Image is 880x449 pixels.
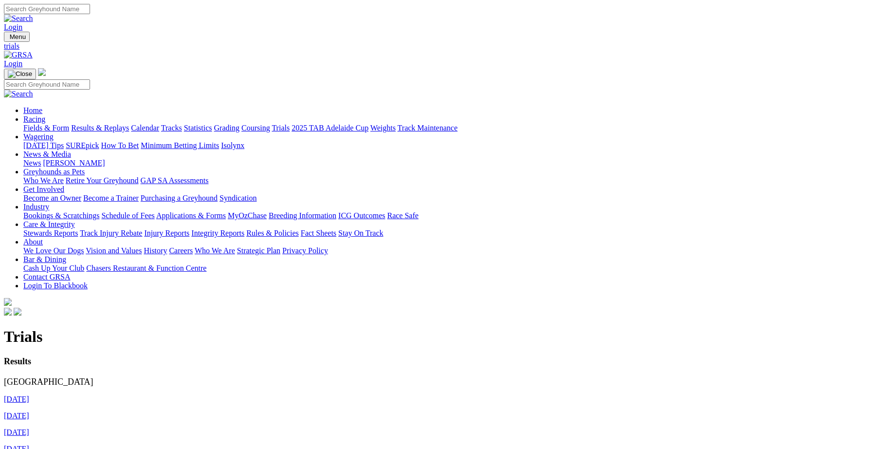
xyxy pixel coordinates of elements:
[4,69,36,79] button: Toggle navigation
[4,412,29,420] a: [DATE]
[23,281,88,290] a: Login To Blackbook
[23,168,85,176] a: Greyhounds as Pets
[66,176,139,185] a: Retire Your Greyhound
[4,395,29,403] a: [DATE]
[4,308,12,316] img: facebook.svg
[80,229,142,237] a: Track Injury Rebate
[141,176,209,185] a: GAP SA Assessments
[23,229,78,237] a: Stewards Reports
[269,211,336,220] a: Breeding Information
[43,159,105,167] a: [PERSON_NAME]
[4,42,876,51] a: trials
[23,264,84,272] a: Cash Up Your Club
[4,328,876,346] h1: Trials
[83,194,139,202] a: Become a Trainer
[195,246,235,255] a: Who We Are
[237,246,280,255] a: Strategic Plan
[141,194,218,202] a: Purchasing a Greyhound
[191,229,244,237] a: Integrity Reports
[71,124,129,132] a: Results & Replays
[338,211,385,220] a: ICG Outcomes
[23,246,84,255] a: We Love Our Dogs
[23,229,876,238] div: Care & Integrity
[23,264,876,273] div: Bar & Dining
[221,141,244,150] a: Isolynx
[144,246,167,255] a: History
[66,141,99,150] a: SUREpick
[301,229,336,237] a: Fact Sheets
[141,141,219,150] a: Minimum Betting Limits
[101,211,154,220] a: Schedule of Fees
[241,124,270,132] a: Coursing
[4,32,30,42] button: Toggle navigation
[161,124,182,132] a: Tracks
[4,4,90,14] input: Search
[387,211,418,220] a: Race Safe
[23,185,64,193] a: Get Involved
[23,238,43,246] a: About
[23,176,876,185] div: Greyhounds as Pets
[4,79,90,90] input: Search
[8,70,32,78] img: Close
[4,356,31,366] strong: Results
[101,141,139,150] a: How To Bet
[23,246,876,255] div: About
[272,124,290,132] a: Trials
[23,255,66,263] a: Bar & Dining
[246,229,299,237] a: Rules & Policies
[131,124,159,132] a: Calendar
[14,308,21,316] img: twitter.svg
[23,211,876,220] div: Industry
[23,115,45,123] a: Racing
[23,194,81,202] a: Become an Owner
[23,106,42,114] a: Home
[23,124,876,132] div: Racing
[184,124,212,132] a: Statistics
[169,246,193,255] a: Careers
[282,246,328,255] a: Privacy Policy
[370,124,396,132] a: Weights
[23,124,69,132] a: Fields & Form
[4,51,33,59] img: GRSA
[23,203,49,211] a: Industry
[23,194,876,203] div: Get Involved
[292,124,368,132] a: 2025 TAB Adelaide Cup
[23,273,70,281] a: Contact GRSA
[338,229,383,237] a: Stay On Track
[23,150,71,158] a: News & Media
[220,194,257,202] a: Syndication
[4,59,22,68] a: Login
[4,14,33,23] img: Search
[23,211,99,220] a: Bookings & Scratchings
[156,211,226,220] a: Applications & Forms
[23,220,75,228] a: Care & Integrity
[23,176,64,185] a: Who We Are
[398,124,458,132] a: Track Maintenance
[4,428,29,436] a: [DATE]
[4,356,93,387] span: [GEOGRAPHIC_DATA]
[4,90,33,98] img: Search
[23,159,876,168] div: News & Media
[4,23,22,31] a: Login
[10,33,26,40] span: Menu
[144,229,189,237] a: Injury Reports
[38,68,46,76] img: logo-grsa-white.png
[23,141,876,150] div: Wagering
[4,298,12,306] img: logo-grsa-white.png
[23,141,64,150] a: [DATE] Tips
[214,124,239,132] a: Grading
[86,246,142,255] a: Vision and Values
[23,159,41,167] a: News
[23,132,54,141] a: Wagering
[228,211,267,220] a: MyOzChase
[86,264,206,272] a: Chasers Restaurant & Function Centre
